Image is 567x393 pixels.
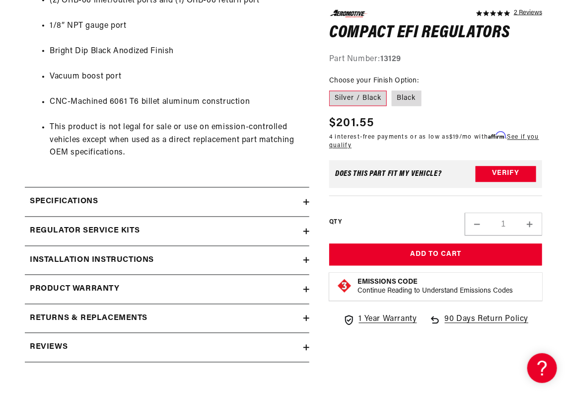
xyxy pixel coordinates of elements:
p: 4 interest-free payments or as low as /mo with . [329,133,542,151]
img: Emissions code [337,278,353,294]
label: Black [392,90,422,106]
li: Bright Dip Black Anodized Finish [50,45,304,58]
span: $19 [449,135,459,141]
button: Verify [476,166,536,182]
span: Affirm [489,132,506,140]
div: Part Number: [329,53,542,66]
h1: Compact EFI Regulators [329,25,542,41]
span: $201.55 [329,115,374,133]
a: 1 Year Warranty [343,314,417,326]
a: 90 Days Return Policy [429,314,529,336]
li: Vacuum boost port [50,71,304,84]
button: Emissions CodeContinue Reading to Understand Emissions Codes [357,278,513,296]
label: QTY [329,219,342,227]
strong: Emissions Code [357,279,418,286]
summary: Specifications [25,188,309,217]
summary: Product warranty [25,275,309,304]
a: See if you qualify - Learn more about Affirm Financing (opens in modal) [329,135,539,149]
li: CNC-Machined 6061 T6 billet aluminum construction [50,96,304,109]
legend: Choose your Finish Option: [329,76,420,86]
a: 2 reviews [514,10,542,17]
h2: Product warranty [30,283,120,296]
summary: Installation Instructions [25,246,309,275]
label: Silver / Black [329,90,387,106]
h2: Installation Instructions [30,254,154,267]
strong: 13129 [380,55,401,63]
span: 1 Year Warranty [359,314,417,326]
button: Add to Cart [329,244,542,266]
h2: Returns & replacements [30,313,147,325]
summary: Reviews [25,333,309,362]
summary: Returns & replacements [25,305,309,333]
li: This product is not legal for sale or use on emission-controlled vehicles except when used as a d... [50,122,304,160]
div: Does This part fit My vehicle? [335,170,442,178]
p: Continue Reading to Understand Emissions Codes [357,287,513,296]
summary: Regulator Service Kits [25,217,309,246]
h2: Regulator Service Kits [30,225,140,238]
h2: Specifications [30,196,98,209]
li: 1/8” NPT gauge port [50,20,304,33]
h2: Reviews [30,341,68,354]
span: 90 Days Return Policy [445,314,529,336]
